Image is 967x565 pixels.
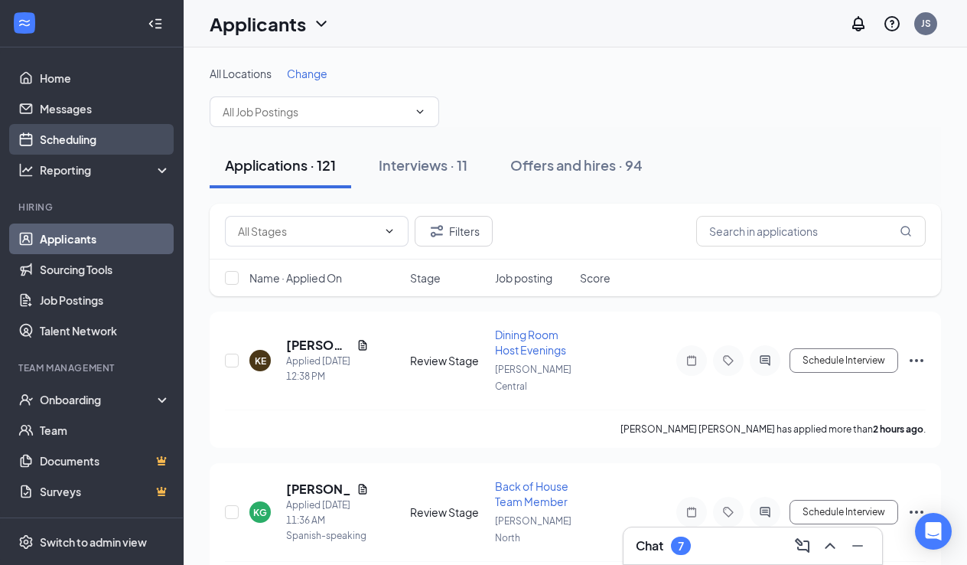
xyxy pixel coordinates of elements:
[818,534,842,558] button: ChevronUp
[17,15,32,31] svg: WorkstreamLogo
[682,354,701,367] svg: Note
[286,528,369,544] div: Spanish-speaking
[636,537,663,554] h3: Chat
[40,63,171,93] a: Home
[286,498,369,528] div: Applied [DATE] 11:36 AM
[40,315,171,346] a: Talent Network
[40,534,147,550] div: Switch to admin view
[40,476,171,507] a: SurveysCrown
[287,67,327,80] span: Change
[379,155,467,175] div: Interviews · 11
[873,423,923,435] b: 2 hours ago
[286,337,350,354] h5: [PERSON_NAME] [PERSON_NAME]
[255,354,266,367] div: KE
[719,506,737,518] svg: Tag
[907,351,926,370] svg: Ellipses
[790,534,815,558] button: ComposeMessage
[383,225,396,237] svg: ChevronDown
[40,392,158,407] div: Onboarding
[210,67,272,80] span: All Locations
[40,285,171,315] a: Job Postings
[18,361,168,374] div: Team Management
[883,15,901,33] svg: QuestionInfo
[238,223,377,240] input: All Stages
[696,216,926,247] input: Search in applications
[286,354,369,384] div: Applied [DATE] 12:38 PM
[790,500,898,524] button: Schedule Interview
[18,162,34,178] svg: Analysis
[790,348,898,373] button: Schedule Interview
[357,483,369,495] svg: Document
[821,537,839,555] svg: ChevronUp
[40,93,171,124] a: Messages
[756,506,774,518] svg: ActiveChat
[580,270,610,286] span: Score
[510,155,643,175] div: Offers and hires · 94
[410,505,486,520] div: Review Stage
[756,354,774,367] svg: ActiveChat
[286,481,350,498] h5: [PERSON_NAME]
[225,155,336,175] div: Applications · 121
[719,354,737,367] svg: Tag
[148,16,163,31] svg: Collapse
[495,479,568,508] span: Back of House Team Member
[428,222,446,240] svg: Filter
[849,15,868,33] svg: Notifications
[495,515,571,544] span: [PERSON_NAME] North
[40,446,171,476] a: DocumentsCrown
[18,201,168,214] div: Hiring
[845,534,870,558] button: Minimize
[210,11,306,37] h1: Applicants
[682,506,701,518] svg: Note
[414,106,426,118] svg: ChevronDown
[495,270,552,286] span: Job posting
[18,392,34,407] svg: UserCheck
[410,353,486,368] div: Review Stage
[249,270,342,286] span: Name · Applied On
[907,503,926,521] svg: Ellipses
[900,225,912,237] svg: MagnifyingGlass
[848,537,867,555] svg: Minimize
[921,17,931,30] div: JS
[40,415,171,446] a: Team
[40,254,171,285] a: Sourcing Tools
[312,15,330,33] svg: ChevronDown
[620,423,926,436] p: [PERSON_NAME] [PERSON_NAME] has applied more than .
[357,339,369,351] svg: Document
[40,162,171,178] div: Reporting
[40,224,171,254] a: Applicants
[495,328,566,357] span: Dining Room Host Evenings
[410,270,441,286] span: Stage
[495,364,571,392] span: [PERSON_NAME] Central
[415,216,493,247] button: Filter Filters
[253,506,267,519] div: KG
[915,513,952,550] div: Open Intercom Messenger
[793,537,812,555] svg: ComposeMessage
[40,124,171,155] a: Scheduling
[223,103,408,120] input: All Job Postings
[678,540,684,553] div: 7
[18,534,34,550] svg: Settings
